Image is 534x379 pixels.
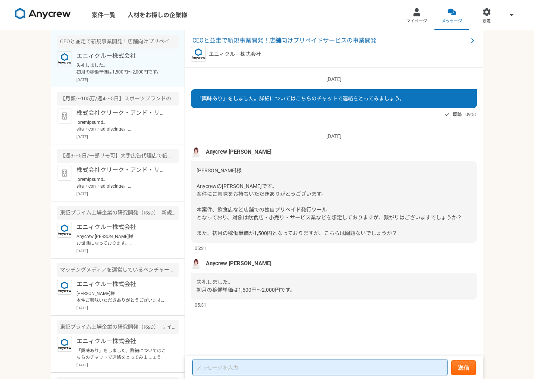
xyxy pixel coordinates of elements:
[76,62,169,75] p: 失礼しました。 初月の稼働単価は1,500円～2,000円です。
[76,280,169,289] p: エニィクルー株式会社
[57,51,72,66] img: logo_text_blue_01.png
[76,290,169,304] p: [PERSON_NAME]様 本件ご興味いただきありがとうございます。 こちらの案件への応募を確認しました。 以前いただきました経歴書等で社内、企業様含め検討させていただきます。 進捗については...
[451,360,476,375] button: 送信
[197,95,405,101] span: 「興味あり」をしました。詳細についてはこちらのチャットで連絡をとってみましょう。
[57,109,72,123] img: default_org_logo-42cde973f59100197ec2c8e796e4974ac8490bb5b08a0eb061ff975e4574aa76.png
[76,305,179,311] p: [DATE]
[76,109,169,118] p: 株式会社クリーク・アンド・リバー社
[76,134,179,140] p: [DATE]
[57,280,72,295] img: logo_text_blue_01.png
[76,233,169,247] p: Anycrew [PERSON_NAME]様 お世話になっております。 応募させていただきました[PERSON_NAME]でございます。 ご連絡ありがとうございます。 ご状況等、かしこまりました...
[191,47,206,62] img: logo_text_blue_01.png
[209,50,261,58] p: エニィクルー株式会社
[57,337,72,352] img: logo_text_blue_01.png
[191,75,477,83] p: [DATE]
[76,166,169,175] p: 株式会社クリーク・アンド・リバー社
[192,36,468,45] span: CEOと並走で新規事業開発！店舗向けプリペイドサービスの事業開発
[195,245,206,252] span: 05:31
[57,206,179,220] div: 東証プライム上場企業の研究開発（R&D） 新規事業開発
[197,279,295,293] span: 失礼しました。 初月の稼働単価は1,500円～2,000円です。
[483,18,491,24] span: 設定
[76,248,179,254] p: [DATE]
[76,191,179,197] p: [DATE]
[15,8,71,20] img: 8DqYSo04kwAAAAASUVORK5CYII=
[57,223,72,238] img: logo_text_blue_01.png
[465,111,477,118] span: 09:51
[442,18,462,24] span: メッセージ
[76,337,169,346] p: エニィクルー株式会社
[76,51,169,60] p: エニィクルー株式会社
[197,167,462,236] span: [PERSON_NAME]様 Anycrewの[PERSON_NAME]です。 案件にご興味をお持ちいただきありがとうございます。 本案件、飲食店など店舗での独自プリペイド発行ツール となってお...
[195,301,206,308] span: 05:31
[57,35,179,48] div: CEOと並走で新規事業開発！店舗向けプリペイドサービスの事業開発
[76,119,169,132] p: loremipsumd。 sita・con・adipiscinge。 seddoeiusmodtemporincididu。 utlaboreetdolorem。 aliquaen、admini...
[76,223,169,232] p: エニィクルー株式会社
[76,176,169,189] p: loremipsumd。 sita・con・adipiscinge。 seddoeiusmodtemporincididu。 utlaboreetdolorem。 aliquaen、admini...
[76,362,179,368] p: [DATE]
[57,320,179,334] div: 東証プライム上場企業の研究開発（R&D） サイエンスメンバー
[191,146,202,157] img: %E5%90%8D%E7%A7%B0%E6%9C%AA%E8%A8%AD%E5%AE%9A%E3%81%AE%E3%83%87%E3%82%B6%E3%82%A4%E3%83%B3__3_.png
[76,347,169,361] p: 「興味あり」をしました。詳細についてはこちらのチャットで連絡をとってみましょう。
[57,166,72,181] img: default_org_logo-42cde973f59100197ec2c8e796e4974ac8490bb5b08a0eb061ff975e4574aa76.png
[76,77,179,82] p: [DATE]
[57,149,179,163] div: 【週3～5日/一部リモ可】大手広告代理店で紙販促物のクリエイティブディレクション
[406,18,427,24] span: マイページ
[57,263,179,277] div: マッチングメディアを運営しているベンチャー企業でのビジネスプランナー業務
[191,132,477,140] p: [DATE]
[206,259,271,267] span: Anycrew [PERSON_NAME]
[206,148,271,156] span: Anycrew [PERSON_NAME]
[57,92,179,106] div: 【月額～105万/週4～5日】スポーツブランドのECマーケティングマネージャー！
[453,110,462,119] span: 既読
[191,258,202,269] img: %E5%90%8D%E7%A7%B0%E6%9C%AA%E8%A8%AD%E5%AE%9A%E3%81%AE%E3%83%87%E3%82%B6%E3%82%A4%E3%83%B3__3_.png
